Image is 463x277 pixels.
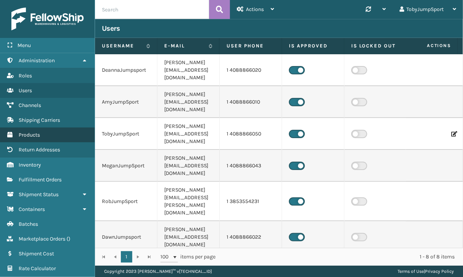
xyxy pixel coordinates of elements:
[95,86,157,118] td: AmyJumpSport
[227,42,275,49] label: User phone
[246,6,264,13] span: Actions
[425,269,454,274] a: Privacy Policy
[19,176,62,183] span: Fulfillment Orders
[17,42,31,49] span: Menu
[157,54,220,86] td: [PERSON_NAME][EMAIL_ADDRESS][DOMAIN_NAME]
[102,24,120,33] h3: Users
[164,42,205,49] label: E-mail
[220,118,282,150] td: 1 4088866050
[160,251,216,263] span: items per page
[451,131,456,137] i: Edit
[104,266,212,277] p: Copyright 2023 [PERSON_NAME]™ v [TECHNICAL_ID]
[19,146,60,153] span: Return Addresses
[19,265,56,272] span: Rate Calculator
[19,236,65,242] span: Marketplace Orders
[19,191,59,198] span: Shipment Status
[220,221,282,253] td: 1 4088866022
[102,42,143,49] label: Username
[157,221,220,253] td: [PERSON_NAME][EMAIL_ADDRESS][DOMAIN_NAME]
[95,182,157,221] td: RobJumpSport
[351,42,400,49] label: Is Locked Out
[95,221,157,253] td: DawnJumpsport
[403,39,456,52] span: Actions
[19,206,45,212] span: Containers
[11,8,84,30] img: logo
[19,72,32,79] span: Roles
[157,118,220,150] td: [PERSON_NAME][EMAIL_ADDRESS][DOMAIN_NAME]
[67,236,70,242] span: ( )
[19,250,54,257] span: Shipment Cost
[220,150,282,182] td: 1 4088866043
[19,132,40,138] span: Products
[227,253,455,261] div: 1 - 8 of 8 items
[95,54,157,86] td: DeannaJumpsport
[220,86,282,118] td: 1 4088866010
[398,266,454,277] div: |
[95,150,157,182] td: MeganJumpSport
[289,42,337,49] label: Is Approved
[157,150,220,182] td: [PERSON_NAME][EMAIL_ADDRESS][DOMAIN_NAME]
[19,221,38,227] span: Batches
[220,182,282,221] td: 1 3853554231
[19,102,41,109] span: Channels
[160,253,172,261] span: 100
[19,162,41,168] span: Inventory
[95,118,157,150] td: TobyJumpSport
[19,87,32,94] span: Users
[121,251,132,263] a: 1
[157,86,220,118] td: [PERSON_NAME][EMAIL_ADDRESS][DOMAIN_NAME]
[398,269,424,274] a: Terms of Use
[220,54,282,86] td: 1 4088866020
[19,57,55,64] span: Administration
[157,182,220,221] td: [PERSON_NAME][EMAIL_ADDRESS][PERSON_NAME][DOMAIN_NAME]
[19,117,60,123] span: Shipping Carriers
